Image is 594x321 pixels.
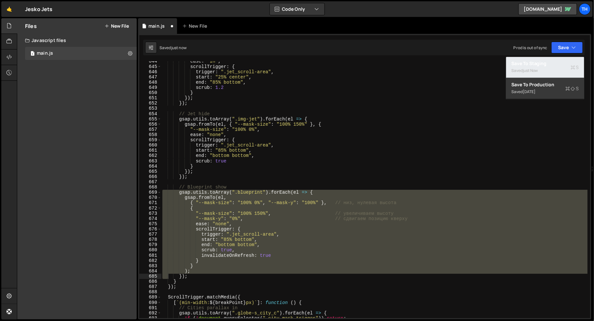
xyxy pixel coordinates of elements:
span: S [571,64,579,71]
div: 657 [139,127,161,132]
button: Save [551,42,583,53]
div: 679 [139,242,161,247]
div: 673 [139,211,161,216]
div: Saved [511,67,579,75]
div: 665 [139,169,161,174]
span: S [566,85,579,92]
div: 686 [139,279,161,284]
div: Save to Production [511,81,579,88]
div: New File [182,23,210,29]
div: Prod is out of sync [514,45,547,50]
div: 649 [139,85,161,90]
div: 652 [139,101,161,106]
div: 669 [139,190,161,195]
a: [DOMAIN_NAME] [518,3,577,15]
div: 691 [139,305,161,311]
div: 687 [139,284,161,289]
div: 653 [139,106,161,111]
div: 655 [139,117,161,122]
div: 651 [139,95,161,101]
div: 662 [139,153,161,158]
button: Code Only [270,3,325,15]
div: 677 [139,232,161,237]
div: 681 [139,253,161,258]
div: 680 [139,247,161,253]
button: Save to ProductionS Saved[DATE] [506,78,584,99]
div: 676 [139,227,161,232]
div: 693 [139,316,161,321]
div: [DATE] [523,89,535,94]
div: Saved [511,88,579,96]
div: 656 [139,122,161,127]
div: 670 [139,195,161,200]
div: 650 [139,90,161,95]
div: 659 [139,137,161,143]
div: 663 [139,159,161,164]
div: 646 [139,69,161,75]
a: Th [579,3,591,15]
div: 661 [139,148,161,153]
div: 644 [139,59,161,64]
span: 1 [31,51,35,57]
div: 645 [139,64,161,69]
div: 666 [139,174,161,179]
div: 668 [139,185,161,190]
div: 647 [139,75,161,80]
div: 682 [139,258,161,263]
div: Javascript files [17,34,137,47]
button: Save to StagingS Savedjust now [506,57,584,78]
div: 658 [139,132,161,137]
div: 667 [139,179,161,185]
div: 688 [139,289,161,295]
div: 671 [139,200,161,205]
div: 685 [139,274,161,279]
div: 660 [139,143,161,148]
div: Jesko Jets [25,5,53,13]
div: just now [171,45,186,50]
div: 16759/45776.js [25,47,137,60]
div: 675 [139,221,161,227]
div: 672 [139,206,161,211]
div: 684 [139,269,161,274]
button: New File [104,23,129,29]
div: 648 [139,80,161,85]
div: 654 [139,111,161,117]
div: 690 [139,300,161,305]
a: 🤙 [1,1,17,17]
div: Saved [159,45,186,50]
div: Save to Staging [511,60,579,67]
div: 678 [139,237,161,242]
div: 689 [139,295,161,300]
div: 664 [139,164,161,169]
div: main.js [37,50,53,56]
div: 692 [139,311,161,316]
div: 683 [139,263,161,269]
div: 674 [139,216,161,221]
h2: Files [25,22,37,30]
div: just now [523,68,538,73]
div: main.js [148,23,165,29]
